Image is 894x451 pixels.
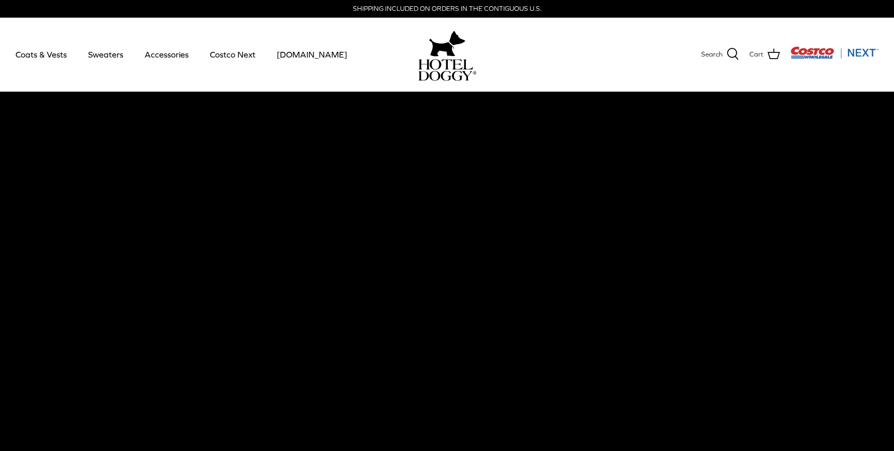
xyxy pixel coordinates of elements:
a: Cart [749,48,780,61]
a: Accessories [135,37,198,72]
img: hoteldoggy.com [429,28,465,59]
img: hoteldoggycom [418,59,476,81]
a: Costco Next [201,37,265,72]
a: Coats & Vests [6,37,76,72]
span: Cart [749,49,763,60]
a: Visit Costco Next [790,53,878,61]
a: [DOMAIN_NAME] [267,37,357,72]
span: Search [701,49,722,60]
img: Costco Next [790,46,878,59]
a: Sweaters [79,37,133,72]
a: Search [701,48,739,61]
a: hoteldoggy.com hoteldoggycom [418,28,476,81]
